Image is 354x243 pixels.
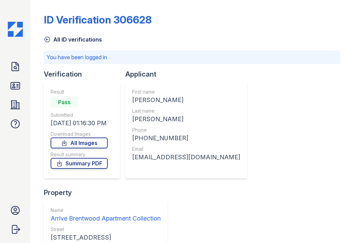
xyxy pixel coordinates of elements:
div: Last name [132,108,240,114]
div: First name [132,88,240,95]
img: CE_Icon_Blue-c292c112584629df590d857e76928e9f676e5b41ef8f769ba2f05ee15b207248.png [8,22,23,37]
div: Download Images [51,131,108,137]
div: [PERSON_NAME] [132,95,240,105]
div: [PERSON_NAME] [132,114,240,124]
div: [EMAIL_ADDRESS][DOMAIN_NAME] [132,152,240,162]
div: Result summary [51,151,108,158]
a: All ID verifications [44,35,102,44]
div: Phone [132,127,240,133]
div: [DATE] 01:16:30 PM [51,118,108,128]
a: Summary PDF [51,158,108,169]
div: [STREET_ADDRESS] [51,233,161,242]
div: Name [51,207,161,214]
div: Property [44,188,173,197]
div: Applicant [125,69,252,79]
p: You have been logged in [47,53,338,61]
div: [PHONE_NUMBER] [132,133,240,143]
div: Result [51,88,108,95]
div: Street [51,226,161,233]
a: All Images [51,137,108,148]
div: ID Verification 306628 [44,14,152,26]
div: Pass [51,97,78,108]
div: Verification [44,69,125,79]
div: Submitted [51,112,108,118]
div: Arrive Brentwood Apartment Collection [51,214,161,223]
a: Name Arrive Brentwood Apartment Collection [51,207,161,223]
div: Email [132,146,240,152]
